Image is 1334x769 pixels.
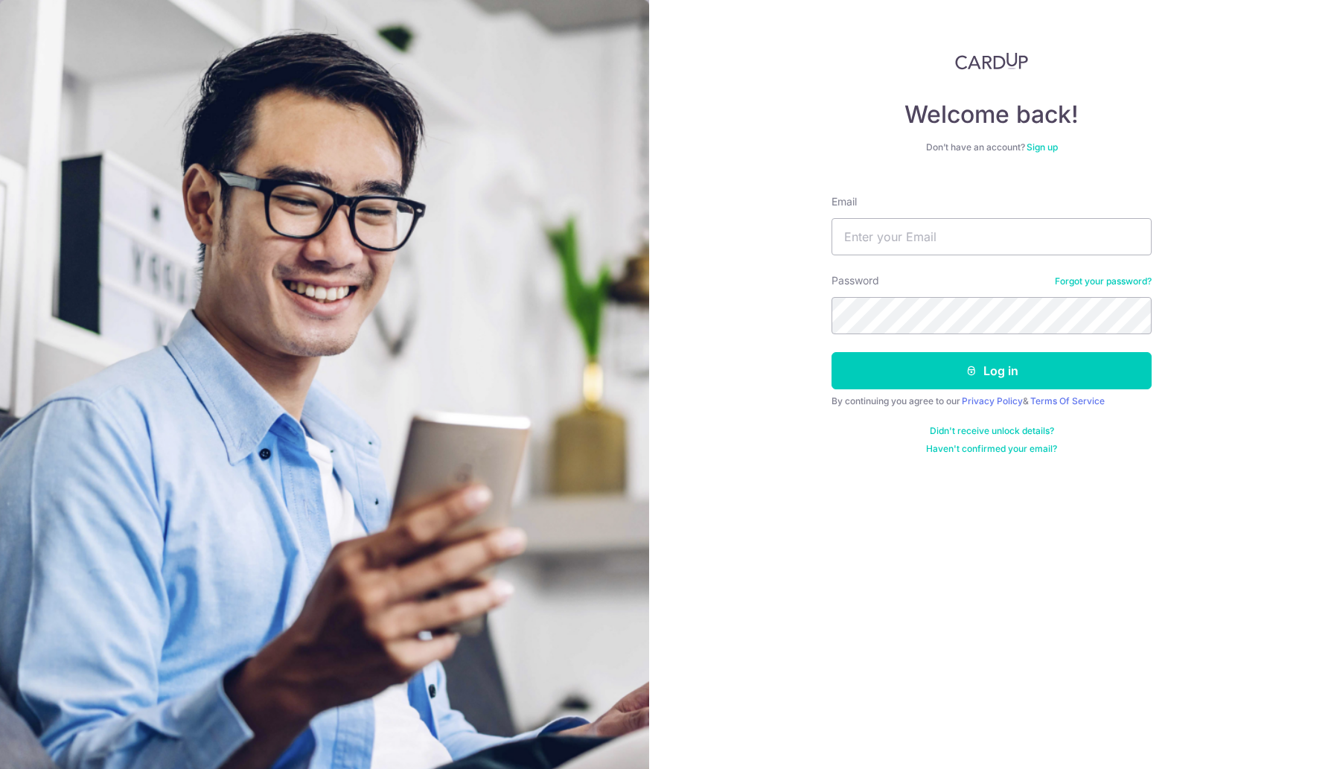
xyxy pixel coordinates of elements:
[832,395,1152,407] div: By continuing you agree to our &
[1055,275,1152,287] a: Forgot your password?
[1030,395,1105,406] a: Terms Of Service
[930,425,1054,437] a: Didn't receive unlock details?
[832,141,1152,153] div: Don’t have an account?
[1027,141,1058,153] a: Sign up
[926,443,1057,455] a: Haven't confirmed your email?
[832,352,1152,389] button: Log in
[832,218,1152,255] input: Enter your Email
[962,395,1023,406] a: Privacy Policy
[832,100,1152,130] h4: Welcome back!
[955,52,1028,70] img: CardUp Logo
[832,194,857,209] label: Email
[832,273,879,288] label: Password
